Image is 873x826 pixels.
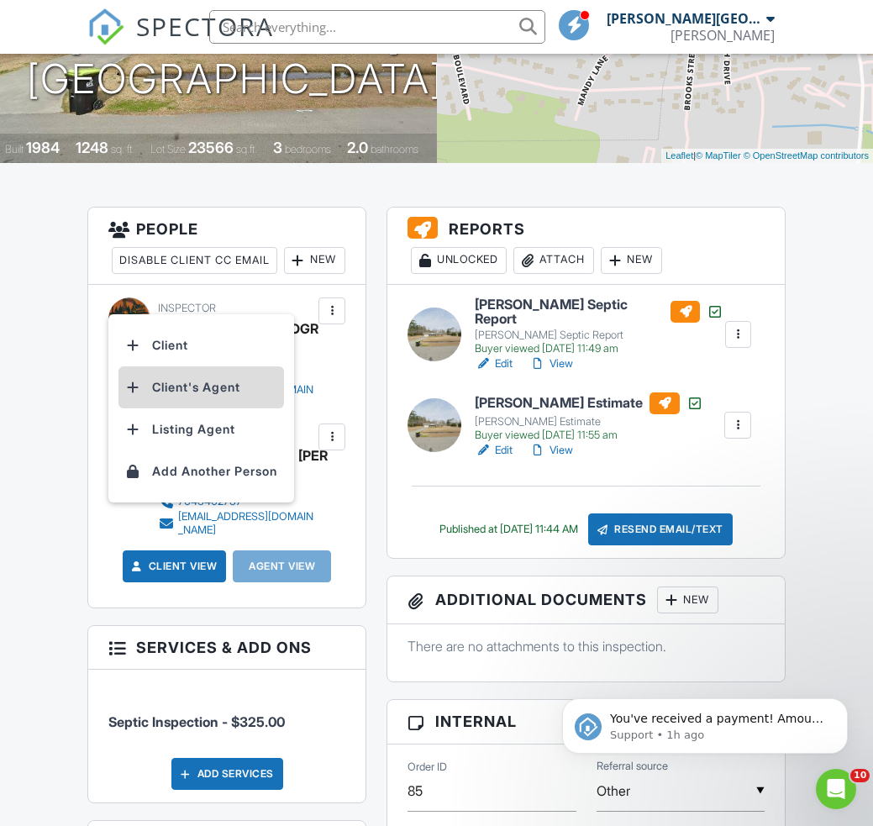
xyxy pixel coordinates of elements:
[284,247,345,274] div: New
[387,576,785,624] h3: Additional Documents
[665,150,693,160] a: Leaflet
[158,302,216,314] span: Inspector
[475,355,513,372] a: Edit
[816,769,856,809] iframe: Intercom live chat
[475,297,723,355] a: [PERSON_NAME] Septic Report [PERSON_NAME] Septic Report Buyer viewed [DATE] 11:49 am
[601,247,662,274] div: New
[537,663,873,781] iframe: Intercom notifications message
[513,247,594,274] div: Attach
[76,139,108,156] div: 1248
[112,247,277,274] div: Disable Client CC Email
[347,139,368,156] div: 2.0
[529,442,573,459] a: View
[209,10,545,44] input: Search everything...
[108,713,285,730] span: Septic Inspection - $325.00
[188,139,234,156] div: 23566
[408,637,765,655] p: There are no attachments to this inspection.
[744,150,869,160] a: © OpenStreetMap contributors
[475,429,703,442] div: Buyer viewed [DATE] 11:55 am
[529,355,573,372] a: View
[387,700,785,744] h3: Internal
[5,143,24,155] span: Built
[661,149,873,163] div: |
[111,143,134,155] span: sq. ft.
[236,143,257,155] span: sq.ft.
[87,23,274,58] a: SPECTORA
[87,8,124,45] img: The Best Home Inspection Software - Spectora
[475,342,723,355] div: Buyer viewed [DATE] 11:49 am
[475,415,703,429] div: [PERSON_NAME] Estimate
[371,143,418,155] span: bathrooms
[178,510,314,537] div: [EMAIL_ADDRESS][DOMAIN_NAME]
[671,27,775,44] div: Robert Kelly
[475,297,723,327] h6: [PERSON_NAME] Septic Report
[850,769,870,782] span: 10
[158,510,314,537] a: [EMAIL_ADDRESS][DOMAIN_NAME]
[607,10,762,27] div: [PERSON_NAME][GEOGRAPHIC_DATA]
[136,8,274,44] span: SPECTORA
[387,208,785,285] h3: Reports
[171,758,283,790] div: Add Services
[439,523,578,536] div: Published at [DATE] 11:44 AM
[475,392,703,443] a: [PERSON_NAME] Estimate [PERSON_NAME] Estimate Buyer viewed [DATE] 11:55 am
[285,143,331,155] span: bedrooms
[657,587,718,613] div: New
[129,558,218,575] a: Client View
[150,143,186,155] span: Lot Size
[26,139,60,156] div: 1984
[475,329,723,342] div: [PERSON_NAME] Septic Report
[273,139,282,156] div: 3
[88,626,366,670] h3: Services & Add ons
[696,150,741,160] a: © MapTiler
[475,392,703,414] h6: [PERSON_NAME] Estimate
[408,760,447,775] label: Order ID
[411,247,507,274] div: Unlocked
[475,442,513,459] a: Edit
[108,682,345,744] li: Service: Septic Inspection
[88,208,366,285] h3: People
[588,513,733,545] div: Resend Email/Text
